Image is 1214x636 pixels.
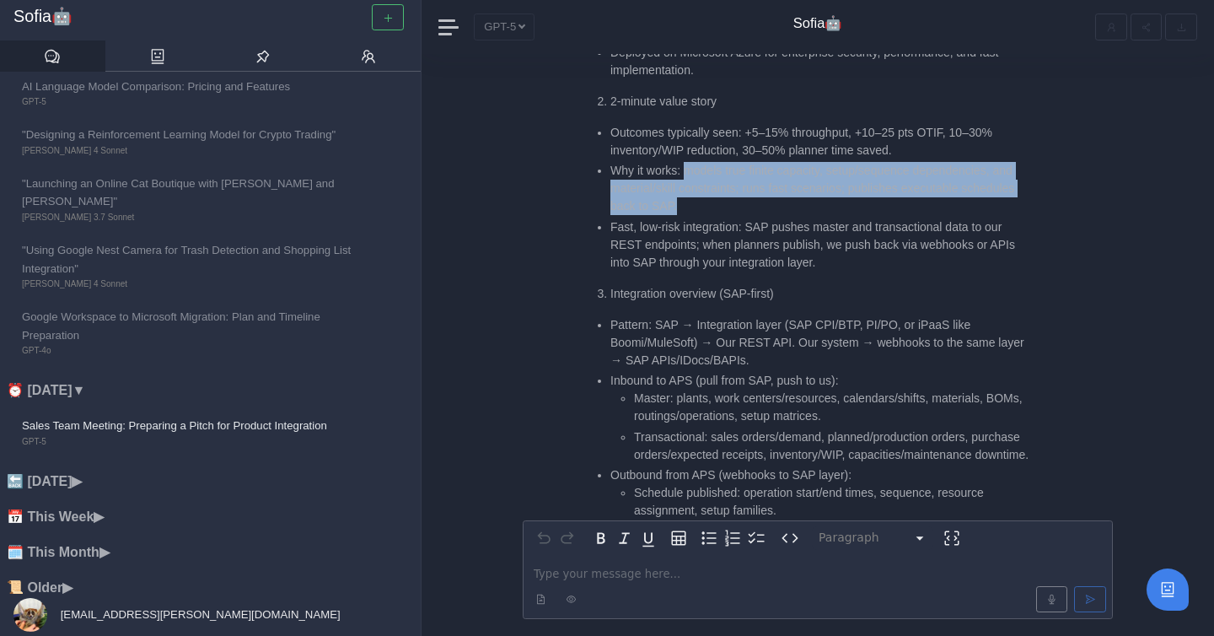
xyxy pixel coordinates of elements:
li: Outcomes typically seen: +5–15% throughput, +10–25 pts OTIF, 10–30% inventory/WIP reduction, 30–5... [610,124,1034,159]
span: [PERSON_NAME] 3.7 Sonnet [22,211,361,224]
li: Why it works: models true finite capacity, setup/sequence dependencies, and material/skill constr... [610,162,1034,215]
span: AI Language Model Comparison: Pricing and Features [22,78,361,95]
button: Inline code format [778,526,802,550]
span: "Launching an Online Cat Boutique with [PERSON_NAME] and [PERSON_NAME]" [22,175,361,211]
li: 📅 This Week ▶ [7,506,421,528]
li: Transactional: sales orders/demand, planned/production orders, purchase orders/expected receipts,... [634,428,1034,464]
button: Italic [613,526,637,550]
li: Deployed on Microsoft Azure for enterprise security, performance, and fast implementation. [610,44,1034,79]
li: Schedule published: operation start/end times, sequence, resource assignment, setup families. [634,484,1034,520]
span: GPT-4o [22,344,361,358]
li: 📜 Older ▶ [7,577,421,599]
h4: Sofia🤖 [793,15,843,32]
div: toggle group [697,526,768,550]
li: ⏰ [DATE] ▼ [7,380,421,402]
button: Numbered list [721,526,744,550]
button: Check list [744,526,768,550]
button: Bulleted list [697,526,721,550]
li: Integration overview (SAP-first) [610,285,1034,303]
li: Pattern: SAP → Integration layer (SAP CPI/BTP, PI/PO, or iPaaS like Boomi/MuleSoft) → Our REST AP... [610,316,1034,369]
span: GPT-5 [22,95,361,109]
li: Inbound to APS (pull from SAP, push to us): [610,372,1034,464]
a: Sofia🤖 [13,7,407,27]
button: Underline [637,526,660,550]
span: [PERSON_NAME] 4 Sonnet [22,144,361,158]
span: "Using Google Nest Camera for Trash Detection and Shopping List Integration" [22,241,361,278]
li: Master: plants, work centers/resources, calendars/shifts, materials, BOMs, routings/operations, s... [634,390,1034,425]
li: 🔙 [DATE] ▶ [7,471,421,493]
span: Google Workspace to Microsoft Migration: Plan and Timeline Preparation [22,308,361,344]
button: Block type [812,526,933,550]
li: 🗓️ This Month ▶ [7,542,421,563]
div: editable markdown [524,555,1112,618]
li: Fast, low-risk integration: SAP pushes master and transactional data to our REST endpoints; when ... [610,218,1034,272]
li: Outbound from APS (webhooks to SAP layer): [610,466,1034,561]
button: Bold [589,526,613,550]
span: [PERSON_NAME] 4 Sonnet [22,278,361,291]
span: GPT-5 [22,435,361,449]
span: "Designing a Reinforcement Learning Model for Crypto Trading" [22,126,361,143]
span: Sales Team Meeting: Preparing a Pitch for Product Integration [22,417,361,434]
span: [EMAIL_ADDRESS][PERSON_NAME][DOMAIN_NAME] [57,608,341,621]
li: 2-minute value story [610,93,1034,110]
